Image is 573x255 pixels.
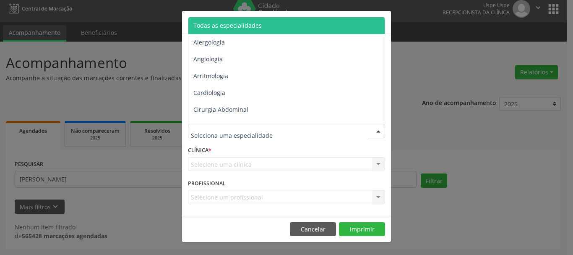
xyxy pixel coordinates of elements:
[193,122,245,130] span: Cirurgia Bariatrica
[188,177,226,190] label: PROFISSIONAL
[193,105,248,113] span: Cirurgia Abdominal
[193,21,262,29] span: Todas as especialidades
[193,55,223,63] span: Angiologia
[193,89,225,97] span: Cardiologia
[339,222,385,237] button: Imprimir
[191,127,368,144] input: Seleciona uma especialidade
[188,144,211,157] label: CLÍNICA
[193,38,225,46] span: Alergologia
[290,222,336,237] button: Cancelar
[193,72,228,80] span: Arritmologia
[374,11,391,32] button: Close
[188,17,284,28] h5: Relatório de agendamentos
